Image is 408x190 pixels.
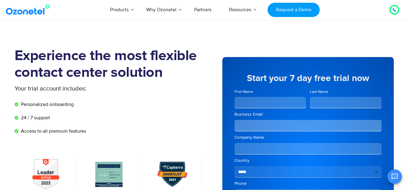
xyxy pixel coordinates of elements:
p: Your trial account includes: [15,84,159,93]
button: Open chat [387,169,402,184]
label: Last Name [310,89,382,95]
h5: Start your 7 day free trial now [234,74,382,83]
label: First Name [234,89,306,95]
label: Business Email [234,111,382,117]
a: Request a Demo [268,3,319,17]
span: Access to all premium features [19,127,86,135]
span: 24 / 7 support [19,114,50,121]
label: Phone [234,181,382,187]
label: Company Name [234,134,382,141]
h1: Experience the most flexible contact center solution [15,48,204,81]
label: Country [234,158,382,164]
span: Personalized onboarding [19,101,74,108]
